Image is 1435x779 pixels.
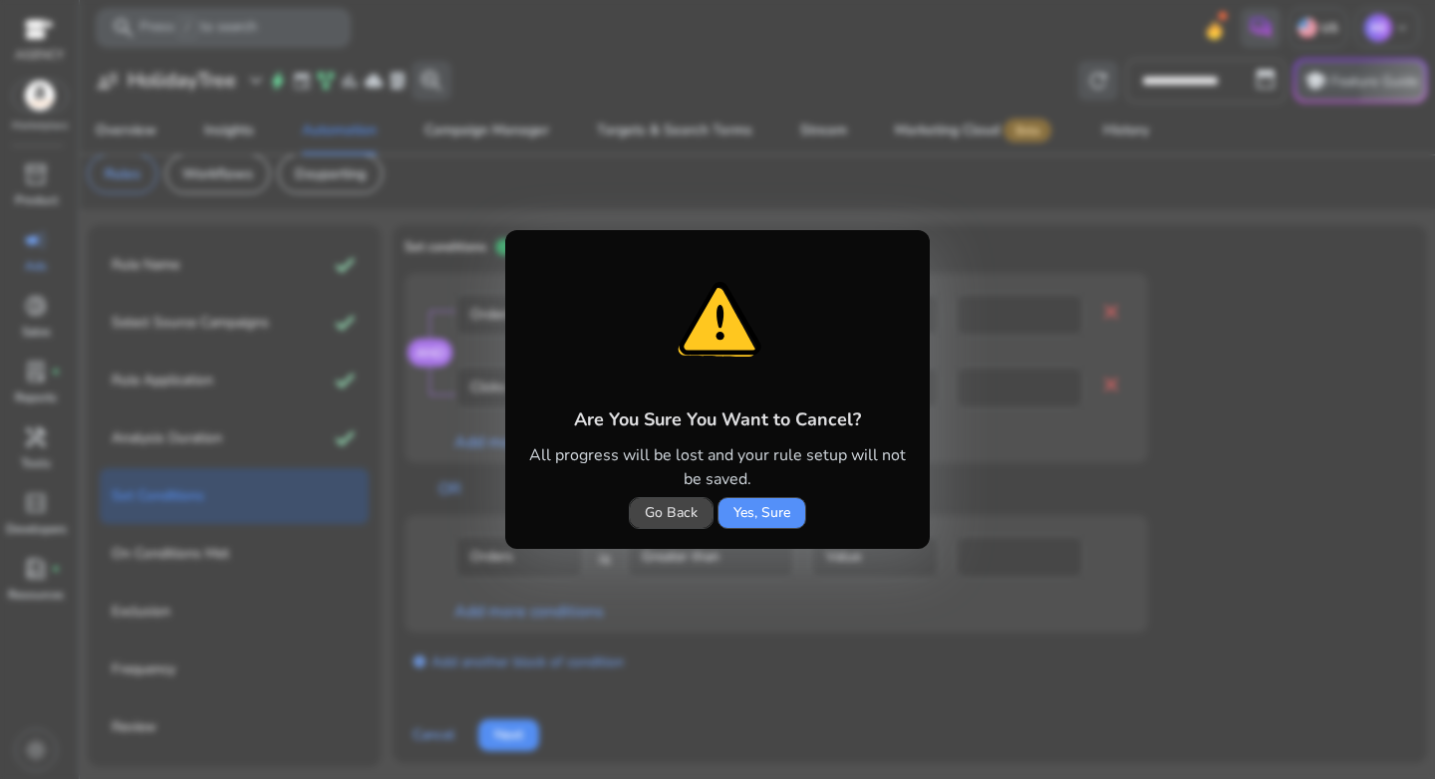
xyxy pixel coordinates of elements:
[529,443,906,491] h4: All progress will be lost and your rule setup will not be saved.
[529,405,906,433] h2: Are You Sure You Want to Cancel?
[645,502,698,523] span: Go Back
[629,497,714,529] button: Go Back
[733,502,790,523] span: Yes, Sure
[717,497,806,529] button: Yes, Sure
